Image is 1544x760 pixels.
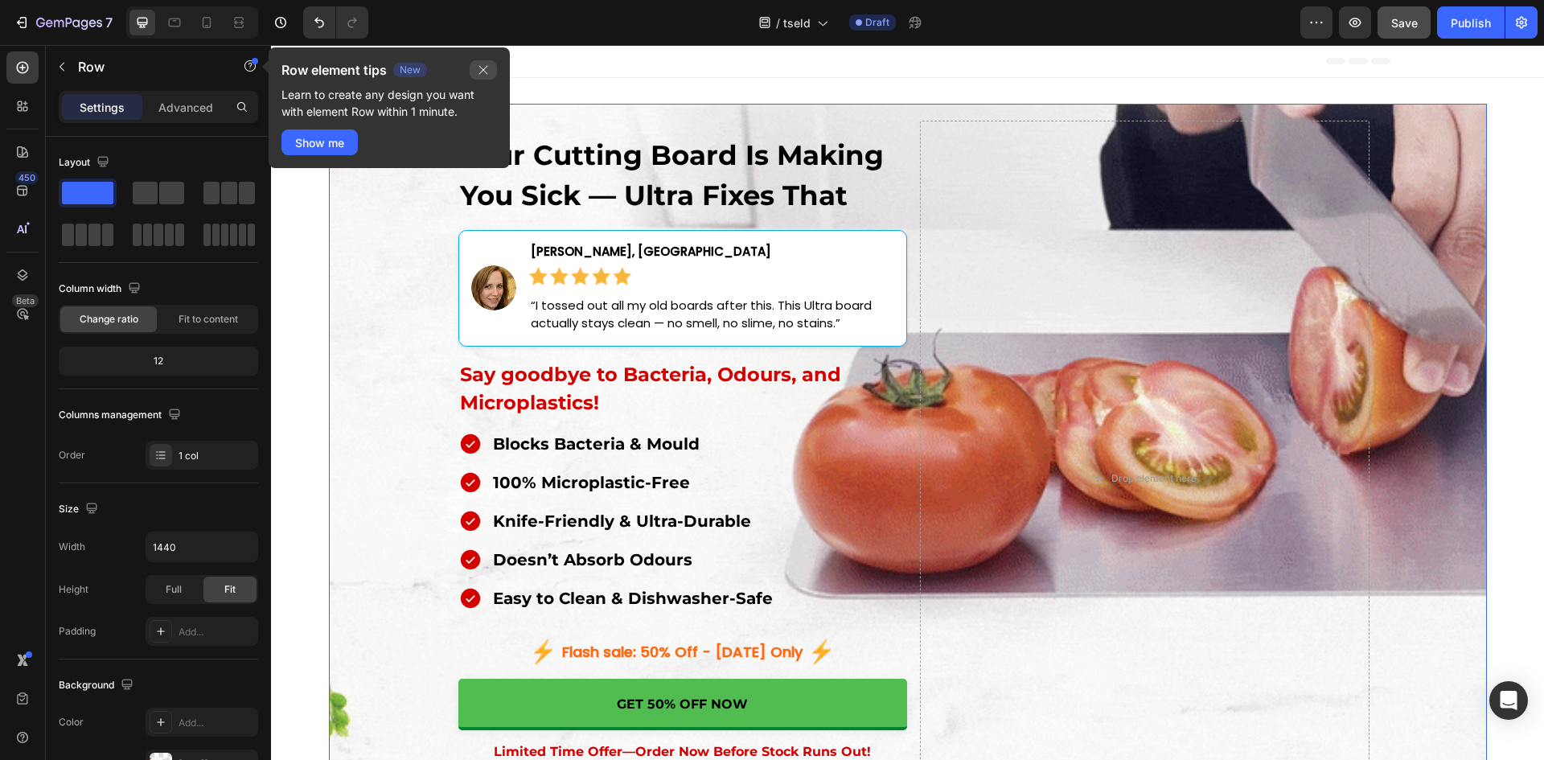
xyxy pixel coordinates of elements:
[541,594,560,620] img: btn-fls-icn-y.png_1.webp
[15,171,39,184] div: 450
[1391,16,1418,30] span: Save
[105,13,113,32] p: 7
[59,152,113,174] div: Layout
[78,57,215,76] p: Row
[78,36,105,51] div: Row
[59,499,101,520] div: Size
[1437,6,1505,39] button: Publish
[59,448,85,462] div: Order
[224,582,236,597] span: Fit
[80,312,138,327] span: Change ratio
[1489,681,1528,720] div: Open Intercom Messenger
[271,45,1544,760] iframe: Design area
[166,582,182,597] span: Full
[1451,14,1491,31] div: Publish
[179,312,238,327] span: Fit to content
[303,6,368,39] div: Undo/Redo
[865,15,889,30] span: Draft
[189,696,635,717] p: Limited Time Offer—Order Now Before Stock Runs Out!
[291,590,532,624] p: Flash sale: 50% Off - [DATE] Only
[179,625,254,639] div: Add...
[146,532,257,561] input: Auto
[80,99,125,116] p: Settings
[1378,6,1431,39] button: Save
[59,715,84,729] div: Color
[59,582,88,597] div: Height
[158,99,213,116] p: Advanced
[59,675,137,696] div: Background
[783,14,811,31] span: tseld
[179,716,254,730] div: Add...
[59,405,184,426] div: Columns management
[179,449,254,463] div: 1 col
[840,427,926,440] div: Drop element here
[346,650,477,669] p: GET 50% OFF NOW
[59,624,96,639] div: Padding
[6,6,120,39] button: 7
[776,14,780,31] span: /
[59,540,85,554] div: Width
[12,294,39,307] div: Beta
[62,350,255,372] div: 12
[59,278,144,300] div: Column width
[187,634,637,685] button: <p>GET 50% OFF NOW</p>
